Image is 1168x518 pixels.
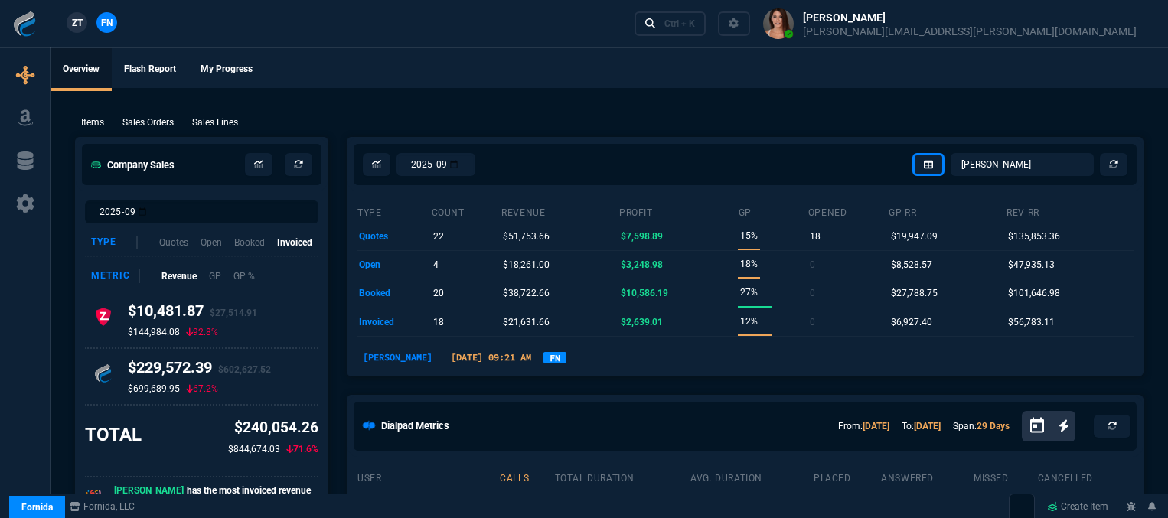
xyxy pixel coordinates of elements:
[114,484,318,511] p: has the most invoiced revenue this month.
[81,116,104,129] p: Items
[503,311,550,333] p: $21,631.66
[188,48,265,91] a: My Progress
[433,311,444,333] p: 18
[977,421,1010,432] a: 29 Days
[953,419,1010,433] p: Span:
[1006,200,1134,222] th: Rev RR
[891,311,932,333] p: $6,927.40
[357,308,431,336] td: invoiced
[807,200,889,222] th: opened
[891,226,938,247] p: $19,947.09
[228,417,318,439] p: $240,054.26
[128,301,257,326] h4: $10,481.87
[51,48,112,91] a: Overview
[65,500,139,513] a: msbcCompanyName
[618,200,738,222] th: Profit
[692,490,810,511] p: 48s
[740,253,758,275] p: 18%
[621,282,668,304] p: $10,586.19
[891,282,938,304] p: $27,788.75
[1028,415,1059,437] button: Open calendar
[357,200,431,222] th: type
[740,282,758,303] p: 27%
[810,254,815,275] p: 0
[810,226,821,247] p: 18
[664,18,695,30] div: Ctrl + K
[499,466,553,487] th: calls
[914,421,941,432] a: [DATE]
[810,282,815,304] p: 0
[501,490,551,511] p: 613
[201,236,222,249] p: Open
[128,358,271,383] h4: $229,572.39
[85,423,142,446] h3: TOTAL
[186,326,218,338] p: 92.8%
[503,226,550,247] p: $51,753.66
[91,269,140,283] div: Metric
[122,116,174,129] p: Sales Orders
[101,16,113,30] span: FN
[359,490,497,511] p: [PERSON_NAME]
[690,466,813,487] th: avg. duration
[1039,490,1131,511] p: 129
[192,116,238,129] p: Sales Lines
[621,226,663,247] p: $7,598.89
[85,487,102,508] p: 🎉
[357,279,431,308] td: booked
[233,269,255,283] p: GP %
[891,254,932,275] p: $8,528.57
[186,383,218,395] p: 67.2%
[114,485,184,497] span: [PERSON_NAME]
[433,226,444,247] p: 22
[286,442,318,456] p: 71.6%
[902,419,941,433] p: To:
[1041,495,1114,518] a: Create Item
[128,326,180,338] p: $144,984.08
[1008,254,1055,275] p: $47,935.13
[621,254,663,275] p: $3,248.98
[1008,282,1060,304] p: $101,646.98
[357,250,431,279] td: open
[234,236,265,249] p: Booked
[357,222,431,250] td: quotes
[381,419,449,433] h5: Dialpad Metrics
[161,269,197,283] p: Revenue
[863,421,889,432] a: [DATE]
[91,236,138,249] div: Type
[501,200,618,222] th: revenue
[445,350,537,364] p: [DATE] 09:21 AM
[277,236,312,249] p: Invoiced
[112,48,188,91] a: Flash Report
[883,490,970,511] p: 7
[740,225,758,246] p: 15%
[1008,311,1055,333] p: $56,783.11
[810,311,815,333] p: 0
[357,350,439,364] p: [PERSON_NAME]
[888,200,1006,222] th: GP RR
[738,200,807,222] th: GP
[813,466,880,487] th: placed
[431,200,501,222] th: count
[218,364,271,375] span: $602,627.52
[433,254,439,275] p: 4
[72,16,83,30] span: ZT
[838,419,889,433] p: From:
[159,236,188,249] p: Quotes
[621,311,663,333] p: $2,639.01
[228,442,280,456] p: $844,674.03
[357,466,499,487] th: user
[128,383,180,395] p: $699,689.95
[503,254,550,275] p: $18,261.00
[210,308,257,318] span: $27,514.91
[503,282,550,304] p: $38,722.66
[740,311,758,332] p: 12%
[975,490,1034,511] p: 3
[91,158,175,172] h5: Company Sales
[973,466,1037,487] th: missed
[1008,226,1060,247] p: $135,853.36
[556,490,687,511] p: 6h 17m
[433,282,444,304] p: 20
[209,269,221,283] p: GP
[815,490,878,511] p: 472
[554,466,690,487] th: total duration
